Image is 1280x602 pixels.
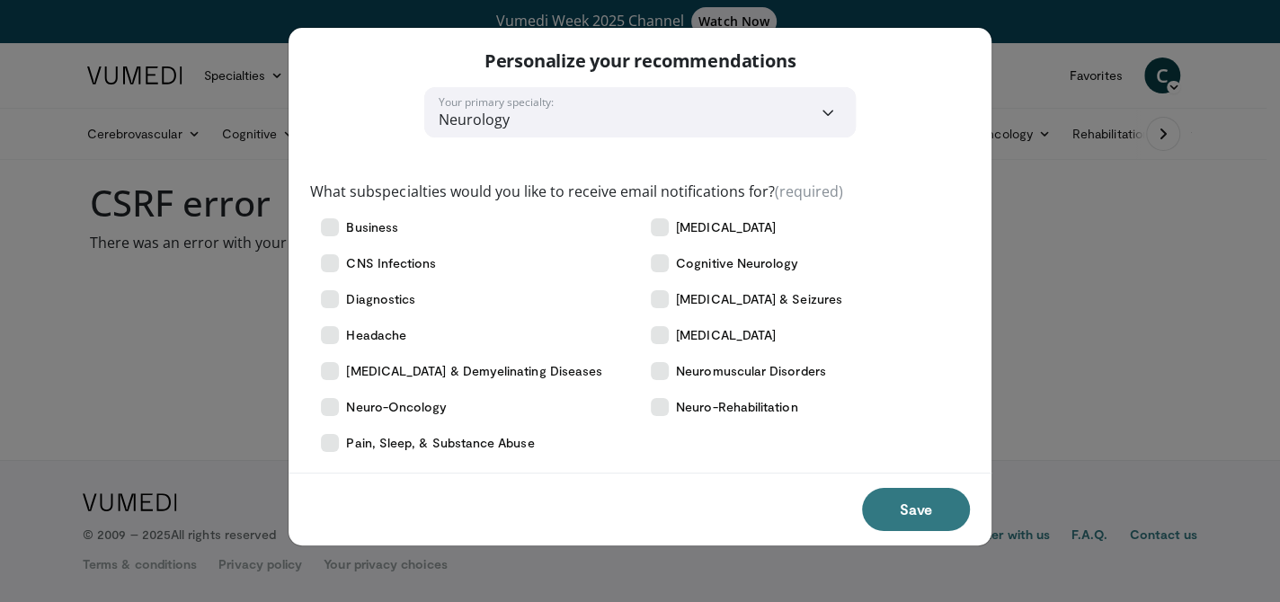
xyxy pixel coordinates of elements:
span: Neuro-Rehabilitation [676,398,797,416]
span: Headache [346,326,406,344]
span: [MEDICAL_DATA] & Seizures [676,290,842,308]
span: Cognitive Neurology [676,254,798,272]
span: Neuromuscular Disorders [676,362,826,380]
span: Neuro-Oncology [346,398,447,416]
button: Save [862,488,970,531]
span: [MEDICAL_DATA] [676,326,776,344]
span: (required) [774,181,842,201]
span: CNS Infections [346,254,436,272]
span: [MEDICAL_DATA] [676,218,776,236]
span: Pain, Sleep, & Substance Abuse [346,434,534,452]
span: [MEDICAL_DATA] & Demyelinating Diseases [346,362,602,380]
span: Business [346,218,398,236]
span: Diagnostics [346,290,415,308]
p: Personalize your recommendations [484,49,796,73]
label: What subspecialties would you like to receive email notifications for? [310,181,842,202]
